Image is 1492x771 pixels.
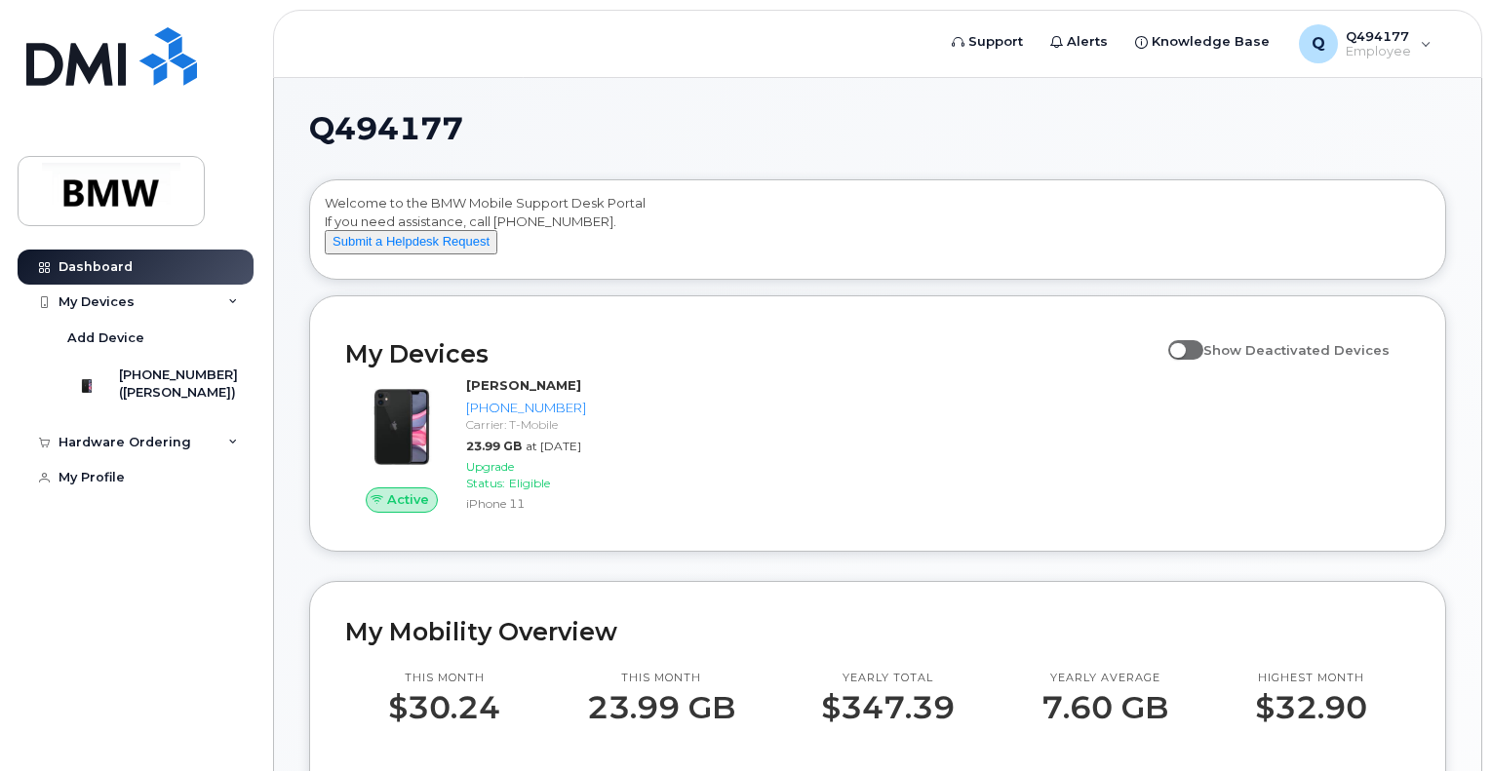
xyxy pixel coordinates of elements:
span: Eligible [509,476,550,490]
a: Active[PERSON_NAME][PHONE_NUMBER]Carrier: T-Mobile23.99 GBat [DATE]Upgrade Status:EligibleiPhone 11 [345,376,594,516]
span: Q494177 [309,114,463,143]
p: $30.24 [388,690,500,725]
div: Welcome to the BMW Mobile Support Desk Portal If you need assistance, call [PHONE_NUMBER]. [325,194,1431,272]
p: 23.99 GB [587,690,735,725]
button: Submit a Helpdesk Request [325,230,497,254]
p: Yearly average [1041,671,1168,686]
a: Submit a Helpdesk Request [325,233,497,249]
img: iPhone_11.jpg [361,386,443,468]
span: 23.99 GB [466,439,522,453]
input: Show Deactivated Devices [1168,331,1184,347]
h2: My Devices [345,339,1158,368]
p: This month [388,671,500,686]
p: 7.60 GB [1041,690,1168,725]
div: [PHONE_NUMBER] [466,399,586,417]
p: $32.90 [1255,690,1367,725]
div: iPhone 11 [466,495,586,512]
p: $347.39 [821,690,955,725]
h2: My Mobility Overview [345,617,1410,646]
p: Highest month [1255,671,1367,686]
strong: [PERSON_NAME] [466,377,581,393]
span: Upgrade Status: [466,459,514,490]
p: This month [587,671,735,686]
p: Yearly total [821,671,955,686]
span: at [DATE] [526,439,581,453]
div: Carrier: T-Mobile [466,416,586,433]
span: Show Deactivated Devices [1203,342,1390,358]
span: Active [387,490,429,509]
